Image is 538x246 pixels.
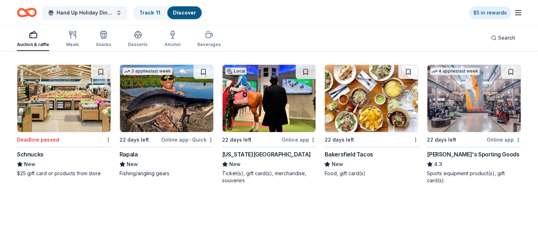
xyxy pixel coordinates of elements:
div: 22 days left [427,136,456,144]
div: Auction & raffle [17,42,49,47]
div: Sports equipment product(s), gift card(s) [427,170,521,184]
div: Local [225,68,247,75]
span: New [229,160,241,168]
span: • [190,137,191,143]
span: New [24,160,35,168]
img: Image for Schnucks [17,65,111,132]
span: Hand Up Holiday Dinner and Auction [57,8,113,17]
div: Food, gift card(s) [324,170,418,177]
a: Home [17,4,37,21]
a: Image for SchnucksDeadline passedSchnucksNew$25 gift card or products from store [17,64,111,177]
a: Image for Rapala3 applieslast week22 days leftOnline app•QuickRapalaNewFishing/angling gears [120,64,214,177]
div: [US_STATE][GEOGRAPHIC_DATA] [222,150,311,159]
img: Image for Kentucky Derby Museum [222,65,316,132]
span: 4.3 [434,160,442,168]
div: $25 gift card or products from store [17,170,111,177]
span: New [127,160,138,168]
a: Track· 11 [139,10,160,16]
a: $5 in rewards [469,6,511,19]
button: Meals [66,28,79,51]
div: 4 applies last week [430,68,480,75]
button: Desserts [128,28,147,51]
div: 22 days left [324,136,354,144]
button: Alcohol [164,28,180,51]
div: Desserts [128,42,147,47]
div: Meals [66,42,79,47]
div: Deadline passed [17,136,59,144]
div: 3 applies last week [123,68,172,75]
img: Image for Bakersfield Tacos [325,65,418,132]
button: Snacks [96,28,111,51]
a: Image for Dick's Sporting Goods4 applieslast week22 days leftOnline app[PERSON_NAME]'s Sporting G... [427,64,521,184]
div: Online app [282,135,316,144]
span: Search [498,34,515,42]
a: Image for Kentucky Derby MuseumLocal22 days leftOnline app[US_STATE][GEOGRAPHIC_DATA]NewTicket(s)... [222,64,316,184]
div: 22 days left [222,136,251,144]
div: Ticket(s), gift card(s), merchandise, souvenirs [222,170,316,184]
div: Online app Quick [161,135,214,144]
button: Hand Up Holiday Dinner and Auction [42,6,127,20]
div: Online app [487,135,521,144]
div: Bakersfield Tacos [324,150,373,159]
div: Rapala [120,150,138,159]
img: Image for Dick's Sporting Goods [427,65,521,132]
div: Snacks [96,42,111,47]
span: New [331,160,343,168]
img: Image for Rapala [120,65,213,132]
button: Auction & raffle [17,28,49,51]
div: Schnucks [17,150,44,159]
button: Search [485,31,521,45]
div: Fishing/angling gears [120,170,214,177]
div: Alcohol [164,42,180,47]
button: Beverages [197,28,221,51]
div: 22 days left [120,136,149,144]
div: [PERSON_NAME]'s Sporting Goods [427,150,519,159]
a: Image for Bakersfield Tacos22 days leftBakersfield TacosNewFood, gift card(s) [324,64,418,177]
button: Track· 11Discover [133,6,202,20]
a: Discover [173,10,196,16]
div: Beverages [197,42,221,47]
